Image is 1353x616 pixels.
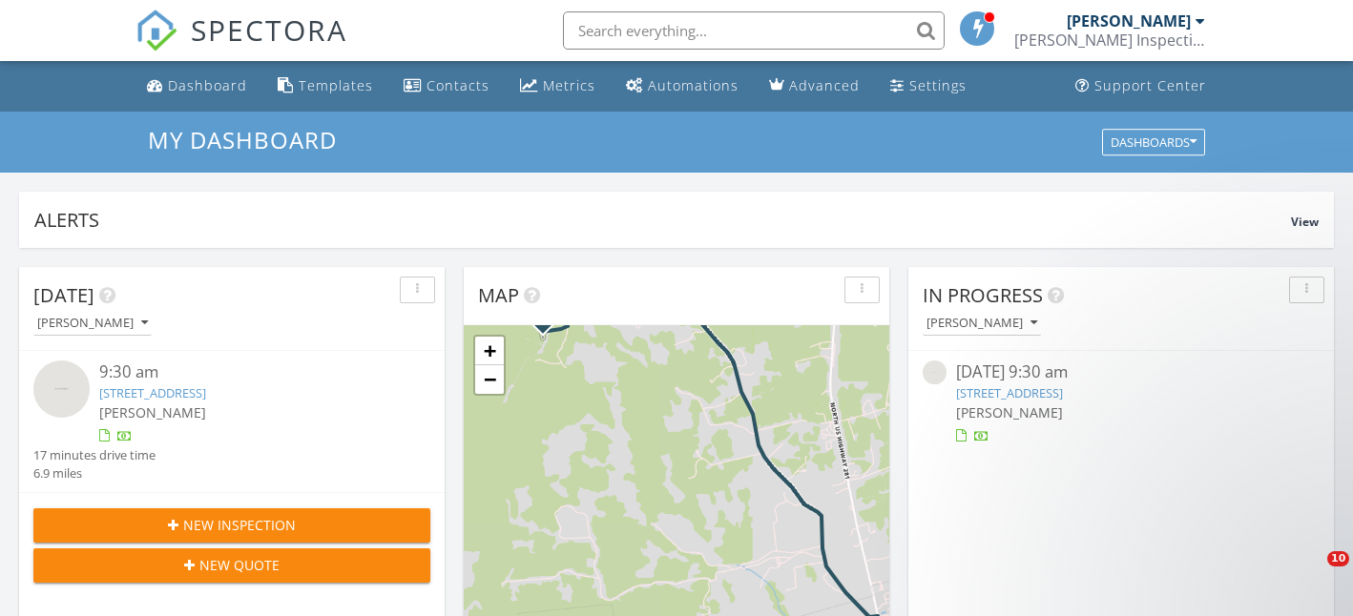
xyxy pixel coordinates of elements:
[99,403,206,421] span: [PERSON_NAME]
[563,11,945,50] input: Search everything...
[1102,129,1205,155] button: Dashboards
[135,10,177,51] img: The Best Home Inspection Software - Spectora
[1288,551,1334,597] iframe: Intercom live chat
[183,515,296,535] span: New Inspection
[512,69,603,104] a: Metrics
[543,76,595,94] div: Metrics
[396,69,497,104] a: Contacts
[33,464,156,483] div: 6.9 miles
[926,317,1037,330] div: [PERSON_NAME]
[1327,551,1349,566] span: 10
[956,384,1063,401] a: [STREET_ADDRESS]
[761,69,867,104] a: Advanced
[33,446,156,464] div: 17 minutes drive time
[923,360,1320,445] a: [DATE] 9:30 am [STREET_ADDRESS] [PERSON_NAME]
[199,555,280,575] span: New Quote
[789,76,860,94] div: Advanced
[1067,11,1191,31] div: [PERSON_NAME]
[956,403,1063,421] span: [PERSON_NAME]
[883,69,974,104] a: Settings
[37,317,148,330] div: [PERSON_NAME]
[923,360,947,384] img: streetview
[191,10,347,50] span: SPECTORA
[427,76,489,94] div: Contacts
[923,311,1041,337] button: [PERSON_NAME]
[648,76,739,94] div: Automations
[33,508,430,543] button: New Inspection
[270,69,381,104] a: Templates
[475,337,504,365] a: Zoom in
[923,282,1043,308] span: In Progress
[543,315,554,326] div: 212 McReynolds Ranch Rd., BURNET TX 78611
[1111,135,1197,149] div: Dashboards
[478,282,519,308] span: Map
[33,360,90,417] img: streetview
[1014,31,1205,50] div: Willis Smith Inspections, LLC
[135,26,347,66] a: SPECTORA
[99,360,397,384] div: 9:30 am
[33,282,94,308] span: [DATE]
[956,360,1287,384] div: [DATE] 9:30 am
[99,384,206,401] a: [STREET_ADDRESS]
[1068,69,1214,104] a: Support Center
[34,207,1291,233] div: Alerts
[909,76,967,94] div: Settings
[139,69,255,104] a: Dashboard
[33,311,152,337] button: [PERSON_NAME]
[168,76,247,94] div: Dashboard
[148,124,337,155] span: My Dashboard
[33,548,430,583] button: New Quote
[299,76,373,94] div: Templates
[618,69,746,104] a: Automations (Basic)
[475,365,504,394] a: Zoom out
[1094,76,1206,94] div: Support Center
[1291,214,1319,230] span: View
[33,360,430,483] a: 9:30 am [STREET_ADDRESS] [PERSON_NAME] 17 minutes drive time 6.9 miles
